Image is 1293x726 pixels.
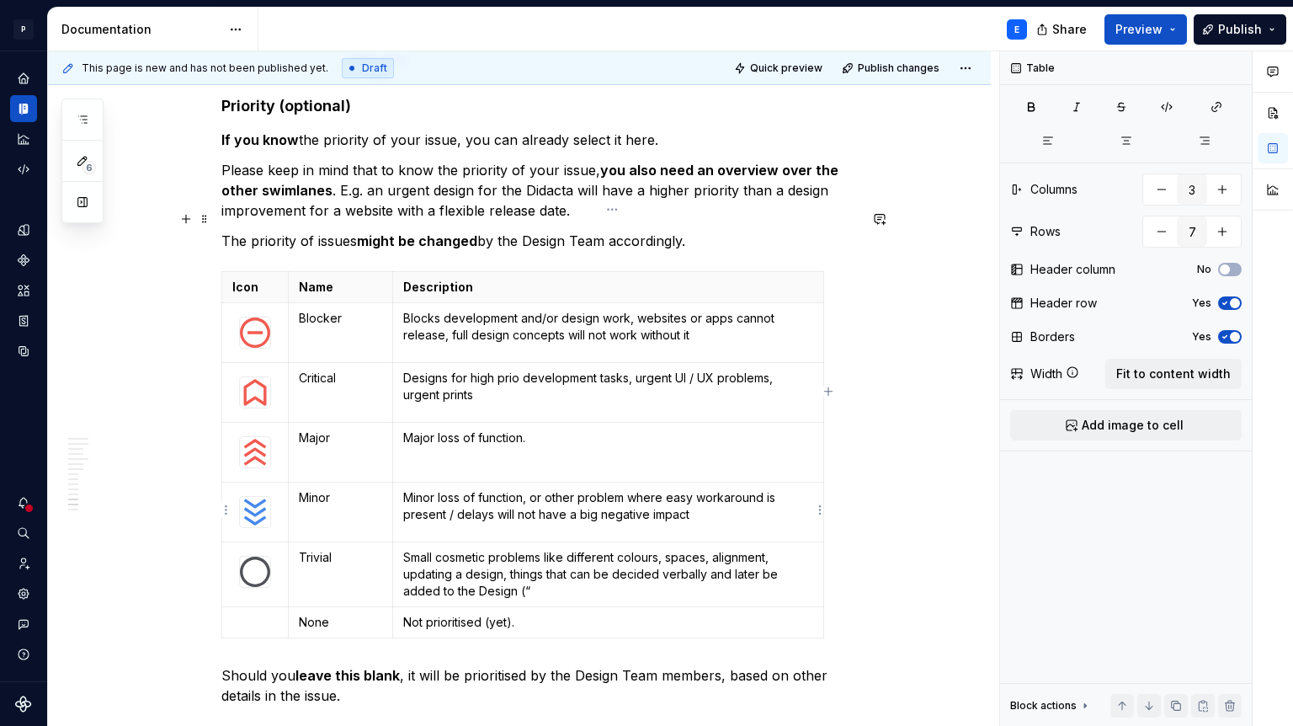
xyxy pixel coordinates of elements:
a: Settings [10,580,37,607]
p: Icon [232,279,278,296]
p: Minor loss of function, or other problem where easy workaround is present / delays will not have ... [403,489,813,523]
p: Blocker [299,310,382,327]
a: Home [10,65,37,92]
p: Major loss of function. [403,430,813,446]
div: Block actions [1010,694,1092,718]
h4: Priority (optional) [221,96,858,116]
strong: If you know [221,131,299,148]
p: Trivial [299,549,382,566]
a: Analytics [10,125,37,152]
span: Preview [1115,21,1163,38]
button: Publish [1194,14,1286,45]
img: c1771f10-6ff8-43c6-ba25-ea5f37548f14.svg [240,497,270,527]
img: d71f0306-527e-438d-9d52-6870049dac03.svg [240,437,270,467]
p: the priority of your issue, you can already select it here. [221,130,858,150]
a: Design tokens [10,216,37,243]
div: P [13,19,34,40]
label: No [1197,263,1211,276]
p: Blocks development and/or design work, websites or apps cannot release, full design concepts will... [403,310,813,344]
button: P [3,11,44,47]
button: Search ⌘K [10,520,37,547]
span: Draft [362,61,387,75]
label: Yes [1192,330,1211,344]
button: Add image to cell [1010,410,1242,440]
button: Fit to content width [1105,359,1242,389]
p: Should you , it will be prioritised by the Design Team members, based on other details in the issue. [221,665,858,706]
p: Not prioritised (yet). [403,614,813,631]
span: Quick preview [750,61,822,75]
img: d4eca683-23b1-4d09-950e-dd573e822d47.svg [240,318,270,348]
div: E [1014,23,1019,36]
span: Publish changes [858,61,939,75]
p: The priority of issues by the Design Team accordingly. [221,231,858,251]
div: Columns [1030,181,1077,198]
span: Add image to cell [1082,417,1184,434]
a: Storybook stories [10,307,37,334]
button: Publish changes [837,56,947,80]
strong: you also need an overview over the other swimlanes [221,162,842,199]
span: Publish [1218,21,1262,38]
svg: Supernova Logo [15,696,32,713]
strong: leave this blank [295,667,400,684]
span: 6 [82,161,96,174]
a: Data sources [10,338,37,365]
p: None [299,614,382,631]
div: Rows [1030,223,1061,240]
p: Designs for high prio development tasks, urgent UI / UX problems, urgent prints [403,370,813,403]
span: Fit to content width [1116,366,1231,382]
p: Small cosmetic problems like different colours, spaces, alignment, updating a design, things that... [403,549,813,600]
img: 8c1f373c-01bf-455c-b6d6-a3da8b436860.svg [240,377,270,408]
div: Documentation [61,21,221,38]
a: Code automation [10,156,37,183]
p: Minor [299,489,382,506]
strong: might be changed [357,232,477,249]
div: Header row [1030,295,1097,312]
a: Components [10,247,37,274]
p: Please keep in mind that to know the priority of your issue, . E.g. an urgent design for the Dida... [221,160,858,221]
button: Quick preview [729,56,830,80]
p: Critical [299,370,382,387]
a: Documentation [10,95,37,122]
div: Width [1030,366,1062,382]
label: Yes [1192,296,1211,310]
button: Contact support [10,611,37,638]
p: Description [403,279,813,296]
div: Header column [1030,261,1115,278]
p: Name [299,279,382,296]
a: Invite team [10,550,37,577]
button: Share [1028,14,1098,45]
div: Borders [1030,328,1075,345]
img: 4f176fb1-c489-474a-adb5-7082ae2963c0.svg [240,557,270,587]
button: Preview [1104,14,1187,45]
div: Block actions [1010,699,1077,713]
button: Notifications [10,489,37,516]
span: Share [1052,21,1087,38]
a: Assets [10,277,37,304]
span: This page is new and has not been published yet. [82,61,328,75]
p: Major [299,430,382,446]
